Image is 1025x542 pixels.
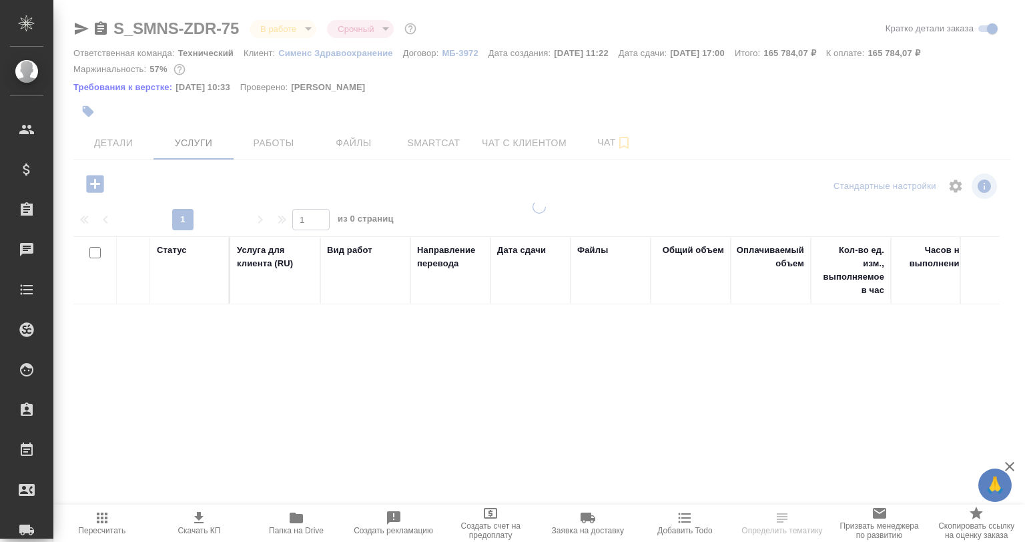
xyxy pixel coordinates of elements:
[928,505,1025,542] button: Скопировать ссылку на оценку заказа
[839,521,920,540] span: Призвать менеджера по развитию
[248,505,345,542] button: Папка на Drive
[936,521,1017,540] span: Скопировать ссылку на оценку заказа
[53,505,151,542] button: Пересчитать
[637,505,734,542] button: Добавить Todo
[450,521,531,540] span: Создать счет на предоплату
[237,244,314,270] div: Услуга для клиента (RU)
[78,526,125,535] span: Пересчитать
[151,505,248,542] button: Скачать КП
[831,505,928,542] button: Призвать менеджера по развитию
[663,244,724,257] div: Общий объем
[497,244,546,257] div: Дата сдачи
[552,526,624,535] span: Заявка на доставку
[984,471,1006,499] span: 🙏
[539,505,637,542] button: Заявка на доставку
[737,244,804,270] div: Оплачиваемый объем
[733,505,831,542] button: Определить тематику
[178,526,220,535] span: Скачать КП
[354,526,433,535] span: Создать рекламацию
[978,469,1012,502] button: 🙏
[157,244,187,257] div: Статус
[442,505,539,542] button: Создать счет на предоплату
[577,244,608,257] div: Файлы
[269,526,324,535] span: Папка на Drive
[327,244,372,257] div: Вид работ
[817,244,884,297] div: Кол-во ед. изм., выполняемое в час
[741,526,822,535] span: Определить тематику
[898,244,964,270] div: Часов на выполнение
[417,244,484,270] div: Направление перевода
[657,526,712,535] span: Добавить Todo
[345,505,442,542] button: Создать рекламацию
